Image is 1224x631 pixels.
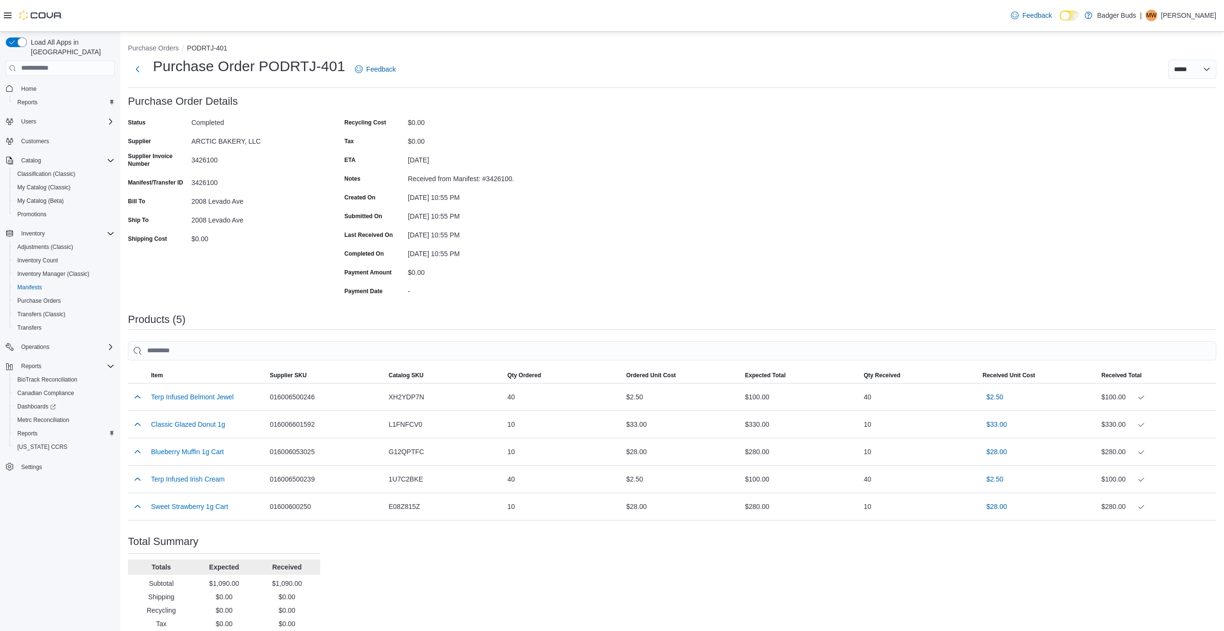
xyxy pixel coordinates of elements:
[13,309,69,320] a: Transfers (Classic)
[622,387,741,407] div: $2.50
[17,243,73,251] span: Adjustments (Classic)
[17,389,74,397] span: Canadian Compliance
[10,321,118,334] button: Transfers
[389,391,424,403] span: XH2YDP7N
[128,179,183,186] label: Manifest/Transfer ID
[151,475,225,483] button: Terp Infused Irish Cream
[1101,501,1212,512] div: $280.00
[408,246,537,258] div: [DATE] 10:55 PM
[389,473,423,485] span: 1U7C2BKE
[745,371,785,379] span: Expected Total
[6,78,114,499] nav: Complex example
[13,428,114,439] span: Reports
[504,415,622,434] div: 10
[128,96,238,107] h3: Purchase Order Details
[13,182,114,193] span: My Catalog (Classic)
[21,137,49,145] span: Customers
[17,461,46,473] a: Settings
[10,96,118,109] button: Reports
[1101,419,1212,430] div: $330.00
[257,606,316,615] p: $0.00
[13,168,114,180] span: Classification (Classic)
[986,447,1007,457] span: $28.00
[153,57,345,76] h1: Purchase Order PODRTJ-401
[13,268,114,280] span: Inventory Manager (Classic)
[151,421,225,428] button: Classic Glazed Donut 1g
[504,470,622,489] div: 40
[408,284,537,295] div: -
[128,137,151,145] label: Supplier
[13,401,114,412] span: Dashboards
[1101,391,1212,403] div: $100.00
[986,420,1007,429] span: $33.00
[10,254,118,267] button: Inventory Count
[128,235,167,243] label: Shipping Cost
[344,231,393,239] label: Last Received On
[17,284,42,291] span: Manifests
[17,297,61,305] span: Purchase Orders
[504,497,622,516] div: 10
[17,360,45,372] button: Reports
[17,116,114,127] span: Users
[128,119,146,126] label: Status
[344,175,360,183] label: Notes
[13,168,79,180] a: Classification (Classic)
[13,255,114,266] span: Inventory Count
[17,197,64,205] span: My Catalog (Beta)
[17,460,114,472] span: Settings
[741,368,860,383] button: Expected Total
[1146,10,1156,21] span: MW
[13,401,60,412] a: Dashboards
[504,442,622,461] div: 10
[13,97,41,108] a: Reports
[13,209,114,220] span: Promotions
[622,470,741,489] div: $2.50
[389,446,424,458] span: G12QPTFC
[270,419,315,430] span: 016006601592
[132,606,191,615] p: Recycling
[10,373,118,386] button: BioTrack Reconciliation
[151,503,228,510] button: Sweet Strawberry 1g Cart
[17,155,45,166] button: Catalog
[151,393,234,401] button: Terp Infused Belmont Jewel
[1101,446,1212,458] div: $280.00
[17,430,38,437] span: Reports
[13,428,41,439] a: Reports
[257,592,316,602] p: $0.00
[13,182,75,193] a: My Catalog (Classic)
[10,194,118,208] button: My Catalog (Beta)
[1060,11,1080,21] input: Dark Mode
[1140,10,1142,21] p: |
[10,440,118,454] button: [US_STATE] CCRS
[741,442,860,461] div: $280.00
[13,441,114,453] span: Washington CCRS
[21,362,41,370] span: Reports
[408,190,537,201] div: [DATE] 10:55 PM
[132,579,191,588] p: Subtotal
[17,170,76,178] span: Classification (Classic)
[191,231,320,243] div: $0.00
[128,60,147,79] button: Next
[13,195,68,207] a: My Catalog (Beta)
[2,115,118,128] button: Users
[187,44,227,52] button: PODRTJ-401
[1007,6,1056,25] a: Feedback
[270,473,315,485] span: 016006500239
[257,619,316,629] p: $0.00
[195,606,254,615] p: $0.00
[21,118,36,125] span: Users
[10,386,118,400] button: Canadian Compliance
[1101,473,1212,485] div: $100.00
[17,228,49,239] button: Inventory
[986,392,1003,402] span: $2.50
[1098,368,1216,383] button: Received Total
[17,416,69,424] span: Metrc Reconciliation
[13,255,62,266] a: Inventory Count
[13,241,77,253] a: Adjustments (Classic)
[626,371,676,379] span: Ordered Unit Cost
[13,268,93,280] a: Inventory Manager (Classic)
[344,269,391,276] label: Payment Amount
[741,387,860,407] div: $100.00
[128,536,199,547] h3: Total Summary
